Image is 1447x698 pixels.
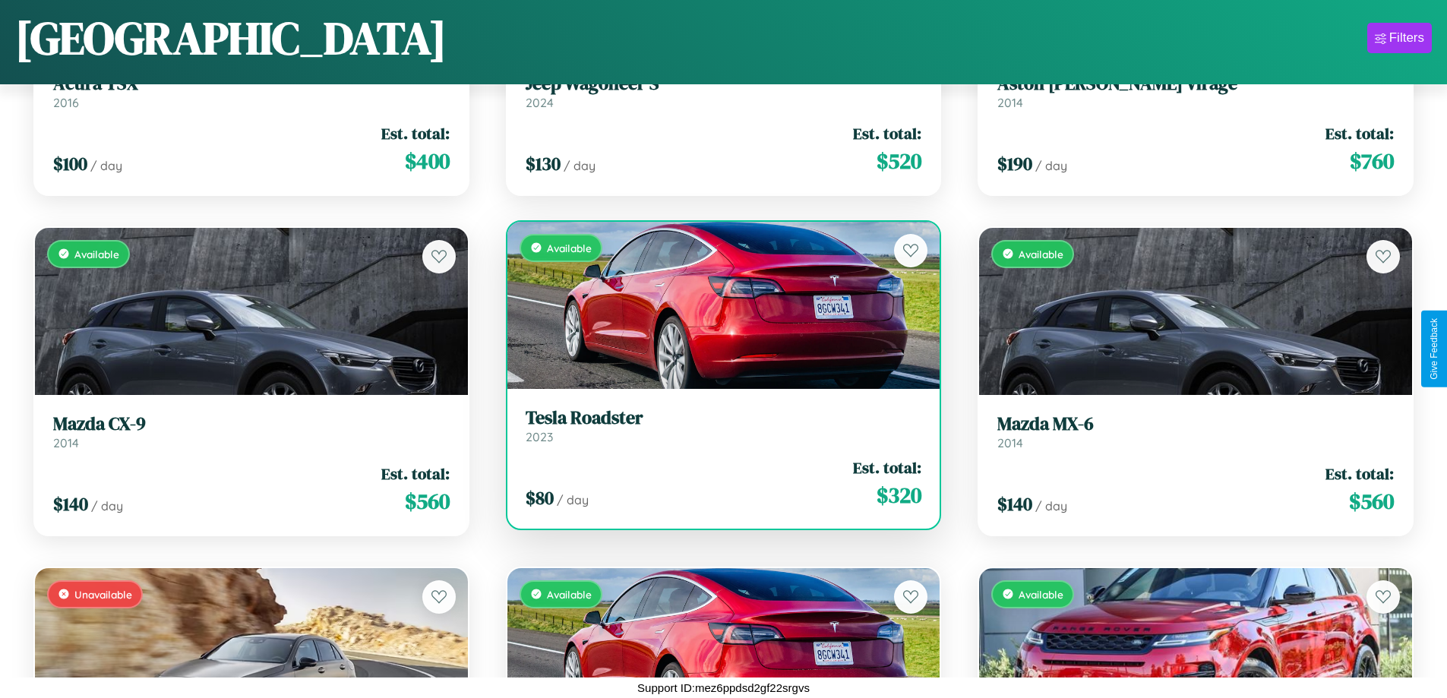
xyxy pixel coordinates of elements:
[15,7,447,69] h1: [GEOGRAPHIC_DATA]
[526,151,561,176] span: $ 130
[877,146,921,176] span: $ 520
[997,435,1023,450] span: 2014
[997,413,1394,450] a: Mazda MX-62014
[853,122,921,144] span: Est. total:
[547,588,592,601] span: Available
[526,407,922,444] a: Tesla Roadster2023
[526,407,922,429] h3: Tesla Roadster
[381,463,450,485] span: Est. total:
[1019,248,1063,261] span: Available
[997,413,1394,435] h3: Mazda MX-6
[997,73,1394,95] h3: Aston [PERSON_NAME] Virage
[564,158,596,173] span: / day
[526,73,922,110] a: Jeep Wagoneer S2024
[1349,486,1394,516] span: $ 560
[997,491,1032,516] span: $ 140
[53,73,450,95] h3: Acura TSX
[1325,463,1394,485] span: Est. total:
[53,151,87,176] span: $ 100
[1367,23,1432,53] button: Filters
[547,242,592,254] span: Available
[405,486,450,516] span: $ 560
[1429,318,1439,380] div: Give Feedback
[877,480,921,510] span: $ 320
[1389,30,1424,46] div: Filters
[1325,122,1394,144] span: Est. total:
[53,413,450,435] h3: Mazda CX-9
[90,158,122,173] span: / day
[997,151,1032,176] span: $ 190
[1035,498,1067,513] span: / day
[53,435,79,450] span: 2014
[557,492,589,507] span: / day
[74,588,132,601] span: Unavailable
[53,73,450,110] a: Acura TSX2016
[526,95,554,110] span: 2024
[1035,158,1067,173] span: / day
[997,95,1023,110] span: 2014
[997,73,1394,110] a: Aston [PERSON_NAME] Virage2014
[853,456,921,478] span: Est. total:
[526,73,922,95] h3: Jeep Wagoneer S
[405,146,450,176] span: $ 400
[74,248,119,261] span: Available
[91,498,123,513] span: / day
[526,485,554,510] span: $ 80
[53,491,88,516] span: $ 140
[53,413,450,450] a: Mazda CX-92014
[526,429,553,444] span: 2023
[381,122,450,144] span: Est. total:
[637,677,810,698] p: Support ID: mez6ppdsd2gf22srgvs
[1019,588,1063,601] span: Available
[1350,146,1394,176] span: $ 760
[53,95,79,110] span: 2016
